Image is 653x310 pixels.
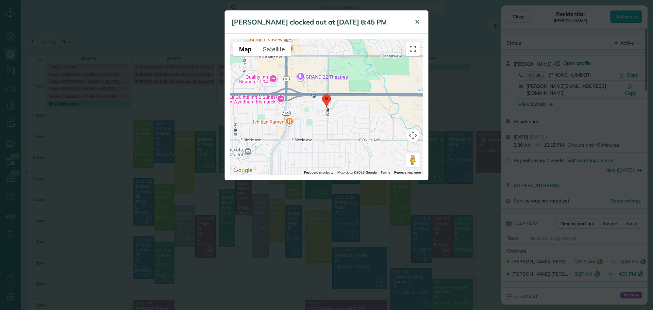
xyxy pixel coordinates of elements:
button: Map camera controls [406,129,420,142]
button: Keyboard shortcuts [304,170,333,175]
img: Google [232,166,254,175]
button: Show street map [233,42,257,56]
span: ✕ [415,18,420,26]
a: Report a map error [394,170,421,174]
a: Open this area in Google Maps (opens a new window) [232,166,254,175]
a: Terms (opens in new tab) [381,170,390,174]
button: Show satellite imagery [257,42,291,56]
h5: [PERSON_NAME] clocked out at [DATE] 8:45 PM [232,17,405,27]
span: Map data ©2025 Google [337,170,376,175]
button: Drag Pegman onto the map to open Street View [406,153,420,167]
button: Toggle fullscreen view [406,42,420,56]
